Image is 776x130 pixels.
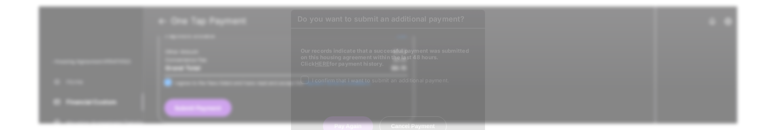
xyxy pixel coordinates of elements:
[315,60,329,67] a: HERE
[291,10,485,29] h6: Do you want to submit an additional payment?
[301,47,475,67] h5: Our records indicate that a successful payment was submitted on this housing agreement within the...
[312,77,449,83] span: I confirm that I want to submit an additional payment.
